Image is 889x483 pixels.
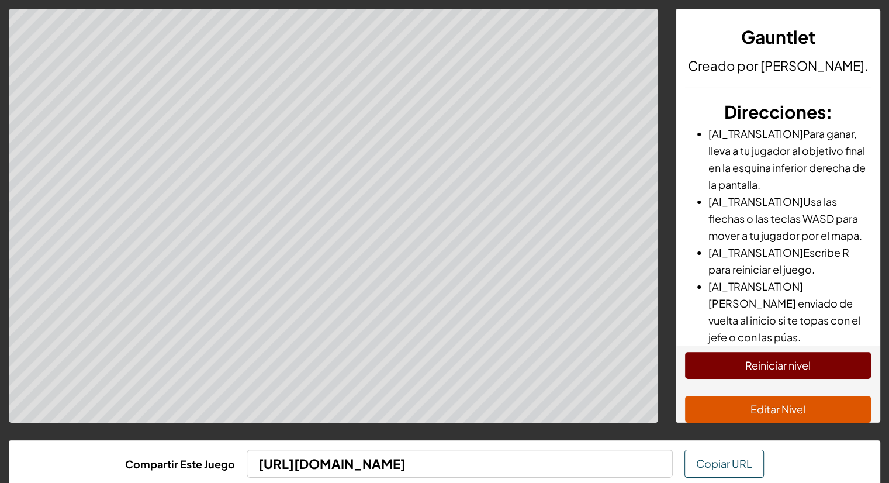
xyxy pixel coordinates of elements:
b: Compartir Este Juego [125,457,235,471]
button: Editar Nivel [685,396,871,423]
li: [AI_TRANSLATION]Escribe R para reiniciar el juego. [708,244,871,278]
li: [AI_TRANSLATION][PERSON_NAME] enviado de vuelta al inicio si te topas con el jefe o con las púas. [708,278,871,346]
button: Copiar URL [684,450,764,478]
li: [AI_TRANSLATION]Usa las flechas o las teclas WASD para mover a tu jugador por el mapa. [708,193,871,244]
h4: Creado por [PERSON_NAME]. [685,56,871,75]
span: Direcciones [724,101,825,123]
h3: Gauntlet [685,24,871,50]
h3: : [685,99,871,125]
span: Copiar URL [696,457,752,470]
button: Reiniciar nivel [685,352,871,379]
li: [AI_TRANSLATION]Para ganar, lleva a tu jugador al objetivo final en la esquina inferior derecha d... [708,125,871,193]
